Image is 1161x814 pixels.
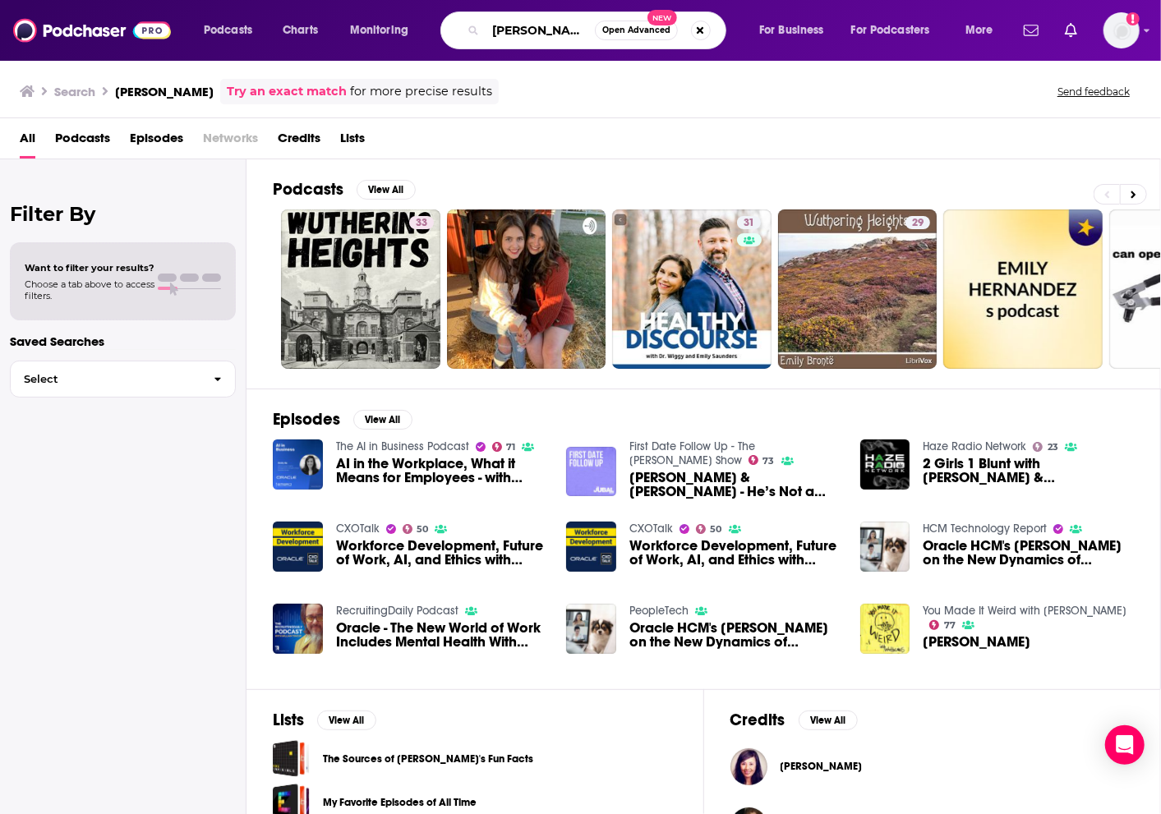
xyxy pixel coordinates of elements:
a: You Made It Weird with Pete Holmes [923,604,1126,618]
a: Try an exact match [227,82,347,101]
span: [PERSON_NAME] [781,760,863,773]
h2: Episodes [273,409,340,430]
a: 73 [749,455,775,465]
span: Choose a tab above to access filters. [25,278,154,301]
span: Charts [283,19,318,42]
span: 77 [944,622,956,629]
img: 2 Girls 1 Blunt with Jaime & Emily - He tucks his penis in [860,439,910,490]
span: [PERSON_NAME] [923,635,1030,649]
a: 29 [778,209,938,369]
span: More [965,19,993,42]
a: 33 [281,209,440,369]
button: open menu [192,17,274,44]
a: ListsView All [273,710,376,730]
div: Search podcasts, credits, & more... [456,11,742,49]
button: View All [317,711,376,730]
a: The AI in Business Podcast [336,439,469,453]
span: 50 [711,526,722,533]
a: PodcastsView All [273,179,416,200]
p: Saved Searches [10,333,236,349]
a: 77 [929,620,956,630]
a: 50 [403,524,429,534]
a: CXOTalk [336,522,380,536]
input: Search podcasts, credits, & more... [486,17,595,44]
a: Emily He [781,760,863,773]
button: View All [799,711,858,730]
a: PeopleTech [629,604,689,618]
img: Emily Heller [860,604,910,654]
button: View All [357,180,416,200]
a: Lists [340,125,365,159]
a: All [20,125,35,159]
a: Charts [272,17,328,44]
span: Podcasts [204,19,252,42]
span: [PERSON_NAME] & [PERSON_NAME] - He’s Not a Reader [629,471,841,499]
a: 31 [612,209,772,369]
a: CXOTalk [629,522,673,536]
button: View All [353,410,412,430]
a: Workforce Development, Future of Work, AI, and Ethics with Emily He, Oracle HCM (CxOTalk) [273,522,323,572]
a: 33 [409,216,434,229]
h2: Podcasts [273,179,343,200]
button: Emily HeEmily He [730,740,1135,793]
img: Oracle - The New World of Work Includes Mental Health With Emily He [273,604,323,654]
img: AI in the Workplace, What it Means for Employees - with Emily He of Oracle [273,439,323,490]
a: Workforce Development, Future of Work, AI, and Ethics with Emily He, Oracle HCM (CxOTalk) [629,539,841,567]
span: Oracle - The New World of Work Includes Mental Health With [PERSON_NAME] [336,621,547,649]
span: 31 [744,215,754,232]
a: Credits [278,125,320,159]
a: RecruitingDaily Podcast [336,604,458,618]
span: Workforce Development, Future of Work, AI, and Ethics with [PERSON_NAME], Oracle HCM (CxOTalk) [336,539,547,567]
a: 29 [905,216,930,229]
img: Oracle HCM's Emily He on the New Dynamics of [Remote] Work [860,522,910,572]
img: Oracle HCM's Emily He on the New Dynamics of [Remote] Work [566,604,616,654]
img: Podchaser - Follow, Share and Rate Podcasts [13,15,171,46]
a: The Sources of [PERSON_NAME]'s Fun Facts [323,750,533,768]
img: Dave & Emily - He’s Not a Reader [566,447,616,497]
svg: Add a profile image [1126,12,1140,25]
a: Haze Radio Network [923,439,1026,453]
span: 73 [763,458,775,465]
button: Open AdvancedNew [595,21,678,40]
span: Monitoring [350,19,408,42]
span: 29 [912,215,924,232]
a: Emily Heller [923,635,1030,649]
button: Send feedback [1053,85,1135,99]
img: Emily He [730,748,767,785]
h3: Search [54,84,95,99]
a: Episodes [130,125,183,159]
span: Oracle HCM's [PERSON_NAME] on the New Dynamics of [Remote] Work [923,539,1134,567]
a: AI in the Workplace, What it Means for Employees - with Emily He of Oracle [336,457,547,485]
a: Oracle HCM's Emily He on the New Dynamics of [Remote] Work [629,621,841,649]
span: For Business [759,19,824,42]
span: New [647,10,677,25]
span: 50 [417,526,428,533]
a: Dave & Emily - He’s Not a Reader [629,471,841,499]
span: for more precise results [350,82,492,101]
button: open menu [954,17,1014,44]
div: Open Intercom Messenger [1105,725,1145,765]
a: The Sources of Emily's Fun Facts [273,740,310,777]
a: Show notifications dropdown [1058,16,1084,44]
span: Podcasts [55,125,110,159]
span: 23 [1048,444,1058,451]
a: 50 [696,524,722,534]
span: Open Advanced [602,26,670,34]
span: Oracle HCM's [PERSON_NAME] on the New Dynamics of [Remote] Work [629,621,841,649]
a: 71 [492,442,516,452]
span: For Podcasters [851,19,930,42]
a: Workforce Development, Future of Work, AI, and Ethics with Emily He, Oracle HCM (CxOTalk) [566,522,616,572]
